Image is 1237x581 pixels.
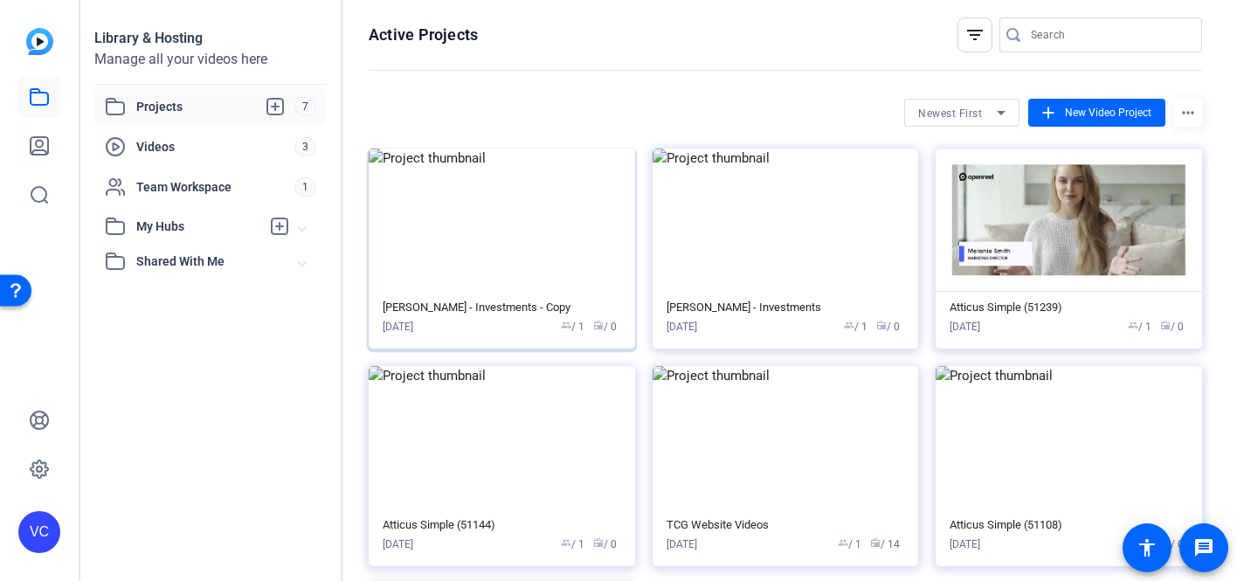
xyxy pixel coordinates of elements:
mat-icon: message [1193,537,1214,558]
img: Project thumbnail [653,366,919,509]
div: [DATE] [667,319,697,335]
span: group [844,320,854,330]
div: [DATE] [950,536,980,552]
div: [DATE] [383,319,413,335]
span: radio [593,320,604,330]
mat-icon: filter_list [964,24,985,45]
mat-expansion-panel-header: Shared With Me [94,244,327,279]
span: / 1 [844,319,867,335]
span: group [561,320,571,330]
span: New Video Project [1065,105,1151,121]
span: / 0 [1160,536,1184,552]
span: radio [870,537,881,548]
span: / 14 [870,536,900,552]
div: TCG Website Videos [667,518,905,532]
span: / 0 [876,319,900,335]
div: [DATE] [667,536,697,552]
span: / 0 [593,536,617,552]
span: group [1128,320,1138,330]
mat-expansion-panel-header: My Hubs [94,209,327,244]
span: My Hubs [136,218,260,236]
mat-icon: accessibility [1137,537,1158,558]
div: Atticus Simple (51108) [950,518,1188,532]
span: radio [593,537,604,548]
span: group [561,537,571,548]
span: Shared With Me [136,252,299,271]
span: / 1 [838,536,861,552]
div: Library & Hosting [94,28,327,49]
span: / 1 [1128,319,1151,335]
div: [PERSON_NAME] - Investments - Copy [383,301,621,315]
span: 7 [294,97,316,116]
img: Project thumbnail [936,149,1202,292]
span: 1 [294,177,316,197]
span: Videos [136,138,294,156]
span: Newest First [918,107,982,120]
span: / 1 [561,536,584,552]
div: VC [18,511,60,553]
input: Search [1031,24,1188,45]
div: [DATE] [950,319,980,335]
img: Project thumbnail [936,366,1202,509]
mat-icon: more_horiz [1174,99,1202,127]
span: Projects [136,96,294,117]
button: New Video Project [1028,99,1165,127]
span: / 0 [593,319,617,335]
span: / 1 [561,319,584,335]
span: Team Workspace [136,178,294,196]
div: [PERSON_NAME] - Investments [667,301,905,315]
img: blue-gradient.svg [26,28,53,55]
span: 3 [294,137,316,156]
span: group [838,537,848,548]
div: Atticus Simple (51144) [383,518,621,532]
div: [DATE] [383,536,413,552]
div: Atticus Simple (51239) [950,301,1188,315]
img: Project thumbnail [653,149,919,292]
img: Project thumbnail [369,149,635,292]
div: Manage all your videos here [94,49,327,70]
span: radio [1160,320,1171,330]
span: / 0 [1160,319,1184,335]
mat-icon: add [1039,103,1058,122]
span: radio [876,320,887,330]
img: Project thumbnail [369,366,635,509]
h1: Active Projects [369,24,478,45]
